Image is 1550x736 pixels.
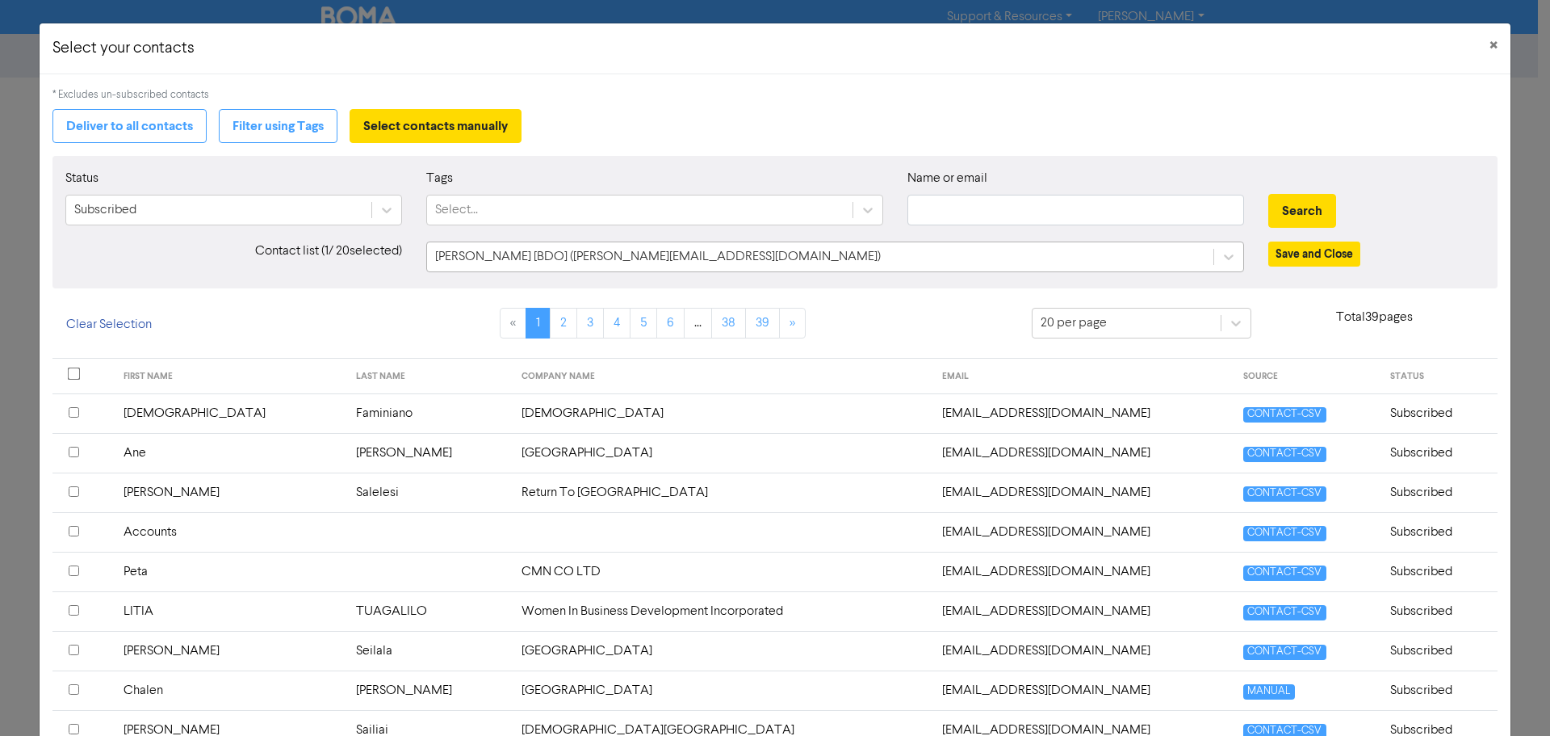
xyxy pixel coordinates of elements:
p: Total 39 pages [1251,308,1498,327]
div: Subscribed [74,200,136,220]
td: Subscribed [1380,433,1498,473]
span: CONTACT-CSV [1243,407,1326,423]
button: Select contacts manually [350,109,522,143]
span: CONTACT-CSV [1243,566,1326,581]
th: FIRST NAME [114,359,346,394]
a: Page 39 [745,308,780,339]
td: [GEOGRAPHIC_DATA] [512,631,932,671]
td: Chalen [114,671,346,710]
td: accounts@levasaresort.com [932,671,1234,710]
td: Salelesi [346,473,513,512]
th: SOURCE [1234,359,1380,394]
span: MANUAL [1243,684,1294,700]
div: * Excludes un-subscribed contacts [52,87,1498,103]
td: [PERSON_NAME] [346,671,513,710]
td: TUAGALILO [346,591,513,631]
td: [PERSON_NAME] [346,433,513,473]
th: EMAIL [932,359,1234,394]
div: 20 per page [1041,313,1107,333]
td: accounts1@lamdev.com.pg [932,393,1234,433]
td: [PERSON_NAME] [114,631,346,671]
iframe: Chat Widget [1469,658,1550,736]
td: Faminiano [346,393,513,433]
span: CONTACT-CSV [1243,486,1326,502]
td: [GEOGRAPHIC_DATA] [512,671,932,710]
td: Subscribed [1380,393,1498,433]
a: » [779,308,806,339]
button: Save and Close [1268,242,1360,267]
a: Page 1 is your current page [526,308,551,339]
td: [PERSON_NAME] [114,473,346,512]
td: Subscribed [1380,552,1498,591]
span: CONTACT-CSV [1243,645,1326,660]
button: Clear Selection [52,308,165,342]
a: Page 3 [576,308,604,339]
td: Subscribed [1380,591,1498,631]
a: Page 4 [603,308,630,339]
button: Filter using Tags [219,109,337,143]
td: accounts3@returntoparadiseresort.com [932,473,1234,512]
td: Seilala [346,631,513,671]
td: [DEMOGRAPHIC_DATA] [512,393,932,433]
td: Return To [GEOGRAPHIC_DATA] [512,473,932,512]
td: Ane [114,433,346,473]
td: accounts@lavahotel.ws [932,631,1234,671]
td: accounts2@lavahotel.ws [932,433,1234,473]
td: [DEMOGRAPHIC_DATA] [114,393,346,433]
label: Name or email [907,169,987,188]
td: Women In Business Development Incorporated [512,591,932,631]
td: Accounts [114,512,346,552]
td: accounts@hyundai-motor.ws [932,591,1234,631]
div: Contact list ( 1 / 20 selected) [53,242,414,272]
a: Page 5 [630,308,657,339]
td: CMN CO LTD [512,552,932,591]
div: [PERSON_NAME] [BDO] ([PERSON_NAME][EMAIL_ADDRESS][DOMAIN_NAME]) [435,247,881,267]
td: Subscribed [1380,631,1498,671]
h5: Select your contacts [52,36,195,61]
th: LAST NAME [346,359,513,394]
a: Page 38 [711,308,746,339]
td: Subscribed [1380,473,1498,512]
td: Peta [114,552,346,591]
td: Subscribed [1380,512,1498,552]
td: [GEOGRAPHIC_DATA] [512,433,932,473]
th: STATUS [1380,359,1498,394]
a: Page 2 [550,308,577,339]
th: COMPANY NAME [512,359,932,394]
span: × [1489,34,1498,58]
td: accounts@cmn.com.ws [932,552,1234,591]
div: Select... [435,200,478,220]
button: Search [1268,194,1336,228]
td: Subscribed [1380,671,1498,710]
a: Page 6 [656,308,685,339]
span: CONTACT-CSV [1243,605,1326,620]
span: CONTACT-CSV [1243,447,1326,462]
button: Deliver to all contacts [52,109,207,143]
label: Tags [426,169,453,188]
td: LITIA [114,591,346,631]
td: accounts@agareefresort.com [932,512,1234,552]
label: Status [65,169,98,188]
button: Close [1477,23,1510,69]
span: CONTACT-CSV [1243,526,1326,541]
